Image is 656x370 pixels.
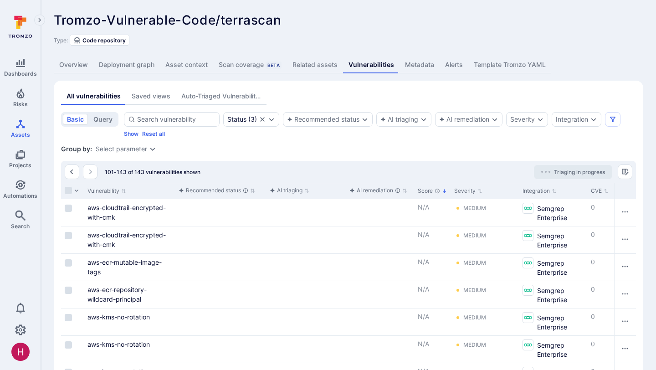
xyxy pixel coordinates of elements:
[587,199,656,226] div: Cell for CVE
[63,114,88,125] button: basic
[82,37,126,44] span: Code repository
[361,116,369,123] button: Expand dropdown
[349,187,407,194] button: Sort by function(){return k.createElement(dN.A,{direction:"row",alignItems:"center",gap:4},k.crea...
[614,254,636,281] div: Cell for
[175,199,266,226] div: Cell for aiCtx.triageStatus
[54,57,643,73] div: Asset tabs
[87,187,126,195] button: Sort by Vulnerability
[175,281,266,308] div: Cell for aiCtx.triageStatus
[591,312,652,321] p: 0
[11,131,30,138] span: Assets
[87,204,166,221] a: aws-cloudtrail-encrypted-with-cmk
[418,285,447,294] p: N/A
[61,254,84,281] div: Cell for selection
[65,164,79,179] button: Go to the previous page
[175,336,266,363] div: Cell for aiCtx.triageStatus
[4,70,37,77] span: Dashboards
[142,130,165,137] button: Reset all
[618,164,632,179] button: Manage columns
[54,37,68,44] span: Type:
[591,339,652,349] p: 0
[175,226,266,253] div: Cell for aiCtx.triageStatus
[605,112,620,127] button: Filters
[84,226,175,253] div: Cell for Vulnerability
[84,254,175,281] div: Cell for Vulnerability
[84,281,175,308] div: Cell for Vulnerability
[259,116,266,123] button: Clear selection
[380,116,418,123] div: AI triaging
[13,101,28,108] span: Risks
[96,145,156,153] div: grouping parameters
[510,116,535,123] div: Severity
[175,254,266,281] div: Cell for aiCtx.triageStatus
[84,199,175,226] div: Cell for Vulnerability
[124,130,138,137] button: Show
[11,223,30,230] span: Search
[266,199,346,226] div: Cell for aiCtx
[418,257,447,267] p: N/A
[591,187,609,195] button: Sort by CVE
[537,339,584,359] span: Semgrep Enterprise
[84,308,175,335] div: Cell for Vulnerability
[61,199,84,226] div: Cell for selection
[556,116,588,123] button: Integration
[451,254,519,281] div: Cell for Severity
[65,341,72,349] span: Select row
[11,343,30,361] img: ACg8ocKzQzwPSwOZT_k9C736TfcBpCStqIZdMR9gXOhJgTaH9y_tsw=s96-c
[454,187,482,195] button: Sort by Severity
[418,203,447,212] p: N/A
[9,162,31,169] span: Projects
[451,336,519,363] div: Cell for Severity
[439,116,489,123] button: AI remediation
[523,187,557,195] button: Sort by Integration
[36,16,43,24] i: Expand navigation menu
[270,186,302,195] div: AI triaging
[519,281,587,308] div: Cell for Integration
[34,15,45,26] button: Expand navigation menu
[519,308,587,335] div: Cell for Integration
[591,257,652,267] p: 0
[587,308,656,335] div: Cell for CVE
[65,287,72,294] span: Select row
[537,116,544,123] button: Expand dropdown
[587,281,656,308] div: Cell for CVE
[463,314,486,321] div: Medium
[618,287,632,301] button: Row actions menu
[266,62,282,69] div: Beta
[3,192,37,199] span: Automations
[227,116,257,123] button: Status(3)
[400,57,440,73] a: Metadata
[618,259,632,274] button: Row actions menu
[61,226,84,253] div: Cell for selection
[519,199,587,226] div: Cell for Integration
[65,314,72,321] span: Select row
[149,145,156,153] button: Expand dropdown
[87,231,166,248] a: aws-cloudtrail-encrypted-with-cmk
[346,199,414,226] div: Cell for aiCtx.remediationStatus
[614,281,636,308] div: Cell for
[87,286,147,303] a: aws-ecr-repository-wildcard-principal
[519,254,587,281] div: Cell for Integration
[87,340,150,348] a: aws-kms-no-rotation
[179,187,255,194] button: Sort by function(){return k.createElement(dN.A,{direction:"row",alignItems:"center",gap:4},k.crea...
[614,336,636,363] div: Cell for
[65,187,72,194] span: Select all rows
[463,232,486,239] div: Medium
[618,341,632,356] button: Row actions menu
[420,116,427,123] button: Expand dropdown
[346,308,414,335] div: Cell for aiCtx.remediationStatus
[266,308,346,335] div: Cell for aiCtx
[587,336,656,363] div: Cell for CVE
[587,254,656,281] div: Cell for CVE
[618,314,632,329] button: Row actions menu
[468,57,551,73] a: Template Tromzo YAML
[65,232,72,239] span: Select row
[54,12,281,28] span: Tromzo-Vulnerable-Code/terrascan
[89,114,117,125] button: query
[96,145,147,153] button: Select parameter
[61,281,84,308] div: Cell for selection
[287,116,359,123] button: Recommended status
[346,336,414,363] div: Cell for aiCtx.remediationStatus
[61,336,84,363] div: Cell for selection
